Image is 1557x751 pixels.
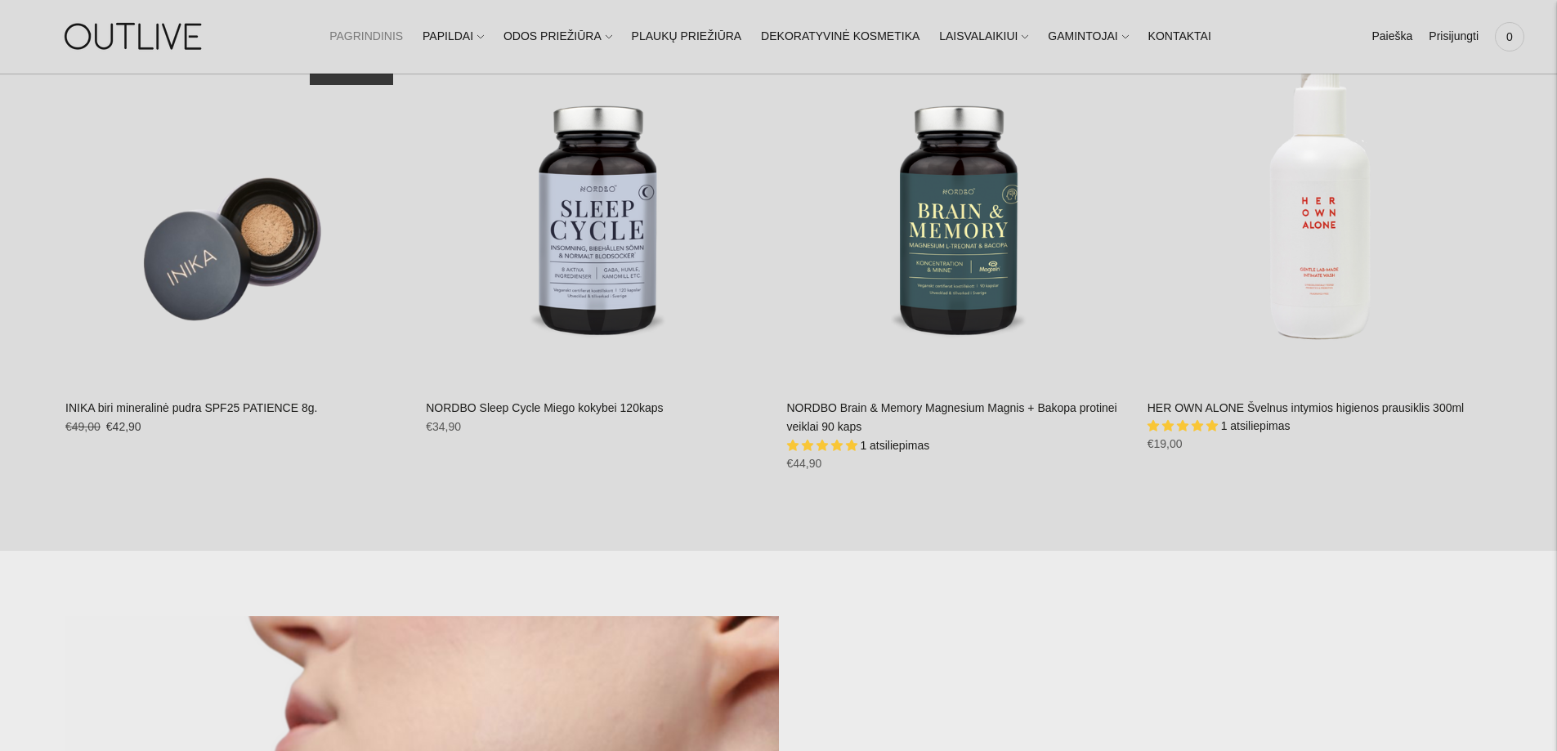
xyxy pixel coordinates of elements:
span: 0 [1498,25,1521,48]
span: 5.00 stars [787,439,861,452]
a: PAGRINDINIS [329,19,403,55]
a: KONTAKTAI [1148,19,1211,55]
a: NORDBO Brain & Memory Magnesium Magnis + Bakopa protinei veiklai 90 kaps [787,401,1117,434]
span: €44,90 [787,457,822,470]
span: 5.00 stars [1148,419,1221,432]
span: 1 atsiliepimas [1221,419,1291,432]
span: 1 atsiliepimas [860,439,929,452]
a: INIKA biri mineralinė pudra SPF25 PATIENCE 8g. [65,38,409,382]
s: €49,00 [65,420,101,433]
a: Paieška [1371,19,1412,55]
span: €42,90 [106,420,141,433]
a: HER OWN ALONE Švelnus intymios higienos prausiklis 300ml [1148,38,1492,382]
a: PAPILDAI [423,19,484,55]
a: NORDBO Sleep Cycle Miego kokybei 120kaps [426,401,663,414]
a: INIKA biri mineralinė pudra SPF25 PATIENCE 8g. [65,401,317,414]
a: NORDBO Sleep Cycle Miego kokybei 120kaps [426,38,770,382]
span: €34,90 [426,420,461,433]
img: OUTLIVE [33,8,237,65]
a: 0 [1495,19,1524,55]
a: PLAUKŲ PRIEŽIŪRA [632,19,742,55]
a: ODOS PRIEŽIŪRA [503,19,612,55]
a: GAMINTOJAI [1048,19,1128,55]
a: Prisijungti [1429,19,1479,55]
span: €19,00 [1148,437,1183,450]
a: LAISVALAIKIUI [939,19,1028,55]
a: HER OWN ALONE Švelnus intymios higienos prausiklis 300ml [1148,401,1464,414]
a: NORDBO Brain & Memory Magnesium Magnis + Bakopa protinei veiklai 90 kaps [787,38,1131,382]
a: DEKORATYVINĖ KOSMETIKA [761,19,919,55]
